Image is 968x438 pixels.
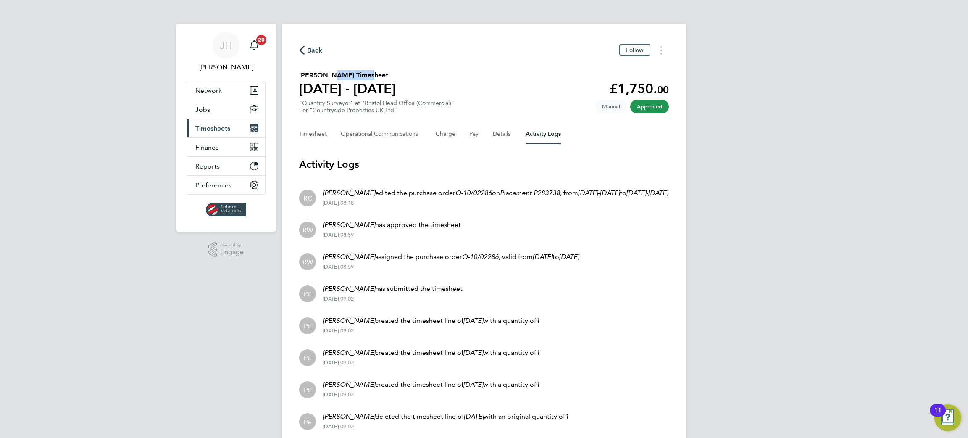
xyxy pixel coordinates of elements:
div: Person #451756 [299,349,316,366]
button: Preferences [187,176,265,194]
p: created the timesheet line of with a quantity of [323,380,540,390]
button: Jobs [187,100,265,119]
button: Pay [469,124,479,144]
button: Operational Communications [341,124,422,144]
p: deleted the timesheet line of with an original quantity of [323,412,569,422]
div: Person #451756 [299,285,316,302]
div: Ross Clayton [299,190,316,206]
button: Network [187,81,265,100]
em: [DATE] [463,348,483,356]
span: Jakir Hussain [187,62,266,72]
div: Person #451756 [299,381,316,398]
button: Follow [619,44,650,56]
em: [DATE] [626,189,646,197]
em: [DATE] [464,412,484,420]
em: [PERSON_NAME] [323,189,375,197]
em: P283738 [534,189,560,197]
span: Follow [626,46,644,54]
span: RC [303,193,312,203]
div: [DATE] 09:02 [323,391,540,398]
span: P# [304,353,311,362]
div: Person #451756 [299,413,316,430]
div: Robert Wilson [299,222,316,238]
p: edited the purchase order on , from - to - [323,188,668,198]
p: created the timesheet line of with a quantity of [323,316,540,326]
span: P# [304,417,311,426]
span: Preferences [195,181,231,189]
em: 1 [536,317,540,325]
span: P# [304,321,311,330]
a: Go to home page [187,203,266,216]
div: Robert Wilson [299,253,316,270]
a: Powered byEngage [208,242,244,258]
div: 11 [934,410,942,421]
span: Reports [195,162,220,170]
span: P# [304,385,311,394]
button: Finance [187,138,265,156]
h1: [DATE] - [DATE] [299,80,396,97]
h2: [PERSON_NAME] Timesheet [299,70,396,80]
div: [DATE] 09:02 [323,327,540,334]
div: [DATE] 09:02 [323,423,569,430]
app-decimal: £1,750. [610,81,669,97]
em: [DATE] [559,253,579,261]
span: Jobs [195,106,210,113]
button: Timesheets [187,119,265,137]
div: [DATE] 09:02 [323,296,463,302]
span: 00 [657,84,669,96]
button: Timesheet [299,124,327,144]
em: 1 [536,380,540,388]
em: O-10/02286 [455,189,492,197]
em: Placement [500,189,532,197]
span: Finance [195,143,219,151]
div: [DATE] 08:18 [323,200,668,206]
div: [DATE] 08:59 [323,232,461,238]
span: Back [307,45,323,55]
em: [DATE] [600,189,620,197]
em: [PERSON_NAME] [323,253,375,261]
em: [DATE] [463,317,483,325]
div: [DATE] 08:59 [323,264,579,270]
span: Network [195,87,222,95]
button: Details [493,124,512,144]
em: [PERSON_NAME] [323,412,375,420]
p: assigned the purchase order , valid from to [323,252,579,262]
a: 20 [246,32,263,59]
span: RW [302,225,313,235]
em: 1 [536,348,540,356]
button: Open Resource Center, 11 new notifications [934,404,961,431]
button: Reports [187,157,265,175]
button: Timesheets Menu [654,44,669,57]
em: [PERSON_NAME] [323,221,375,229]
span: JH [220,40,232,51]
span: Powered by [220,242,244,249]
em: [PERSON_NAME] [323,317,375,325]
em: [DATE] [578,189,598,197]
span: P# [304,289,311,298]
em: [PERSON_NAME] [323,380,375,388]
div: "Quantity Surveyor" at "Bristol Head Office (Commercial)" [299,100,454,114]
h3: Activity Logs [299,158,669,171]
div: [DATE] 09:02 [323,359,540,366]
img: spheresolutions-logo-retina.png [206,203,247,216]
p: has submitted the timesheet [323,284,463,294]
span: RW [302,257,313,266]
em: [DATE] [533,253,552,261]
em: [PERSON_NAME] [323,285,375,293]
a: JH[PERSON_NAME] [187,32,266,72]
div: Person #451756 [299,317,316,334]
button: Back [299,45,323,55]
button: Activity Logs [526,124,561,144]
button: Charge [436,124,456,144]
em: [DATE] [648,189,668,197]
div: For "Countryside Properties UK Ltd" [299,107,454,114]
em: [PERSON_NAME] [323,348,375,356]
em: O-10/02286 [462,253,499,261]
p: has approved the timesheet [323,220,461,230]
em: [DATE] [463,380,483,388]
span: Timesheets [195,124,230,132]
p: created the timesheet line of with a quantity of [323,348,540,358]
span: Engage [220,249,244,256]
nav: Main navigation [176,24,276,232]
em: 1 [565,412,569,420]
